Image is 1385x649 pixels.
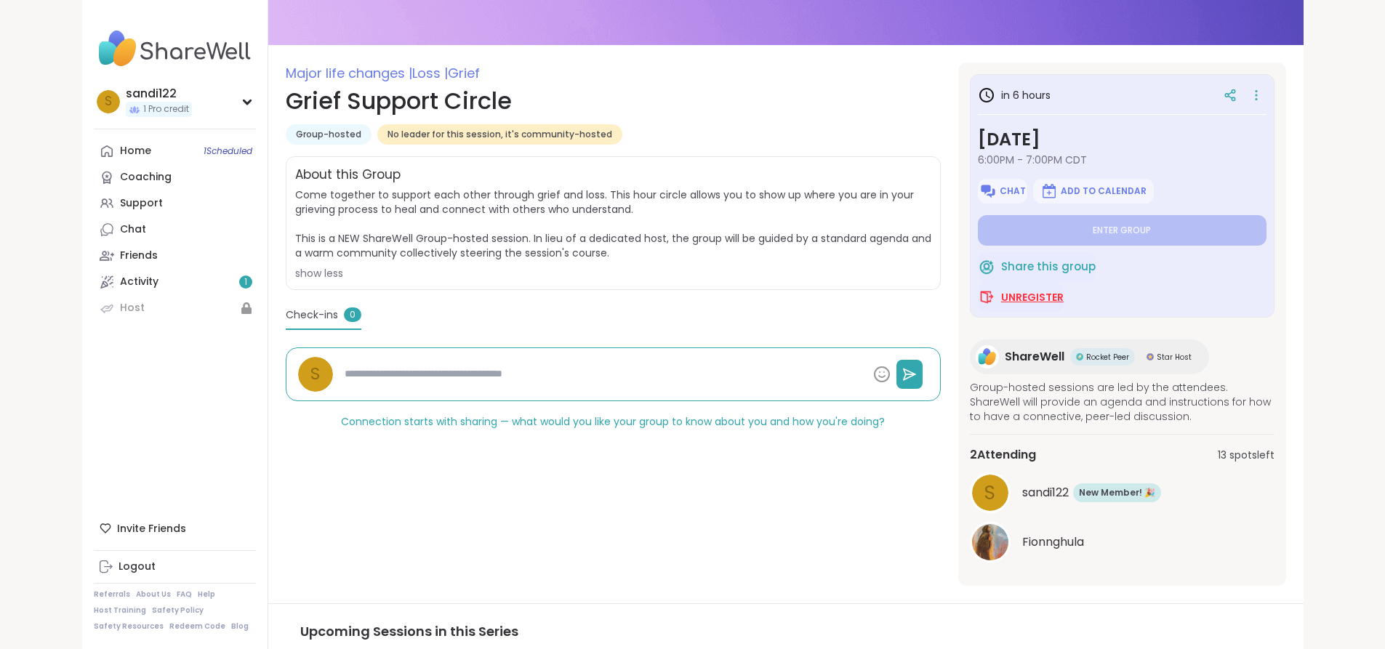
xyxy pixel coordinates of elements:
[1093,225,1151,236] span: Enter group
[94,23,256,74] img: ShareWell Nav Logo
[120,249,158,263] div: Friends
[244,276,247,289] span: 1
[105,92,112,111] span: s
[1000,185,1026,197] span: Chat
[94,164,256,190] a: Coaching
[979,182,997,200] img: ShareWell Logomark
[94,217,256,243] a: Chat
[94,589,130,600] a: Referrals
[94,515,256,541] div: Invite Friends
[126,86,192,102] div: sandi122
[978,251,1096,282] button: Share this group
[198,589,215,600] a: Help
[978,258,995,275] img: ShareWell Logomark
[1033,179,1154,203] button: Add to Calendar
[978,289,995,306] img: ShareWell Logomark
[120,144,151,158] div: Home
[970,380,1274,424] span: Group-hosted sessions are led by the attendees. ShareWell will provide an agenda and instructions...
[295,266,931,281] div: show less
[143,103,189,116] span: 1 Pro credit
[978,86,1051,104] h3: in 6 hours
[295,166,401,185] h2: About this Group
[295,188,931,260] span: Come together to support each other through grief and loss. This hour circle allows you to show u...
[94,621,164,632] a: Safety Resources
[300,621,1272,641] h3: Upcoming Sessions in this Series
[976,345,999,368] img: ShareWell
[94,295,256,321] a: Host
[1218,448,1274,463] span: 13 spots left
[94,554,256,580] a: Logout
[120,170,172,185] div: Coaching
[978,153,1266,167] span: 6:00PM - 7:00PM CDT
[94,190,256,217] a: Support
[972,524,1008,560] img: Fionnghula
[119,560,156,574] div: Logout
[412,64,448,82] span: Loss |
[177,589,192,600] a: FAQ
[970,339,1209,374] a: ShareWellShareWellRocket PeerRocket PeerStar HostStar Host
[152,605,204,616] a: Safety Policy
[94,605,146,616] a: Host Training
[1005,348,1064,366] span: ShareWell
[970,472,1274,513] a: ssandi122New Member! 🎉
[286,307,338,323] span: Check-ins
[1076,353,1083,360] img: Rocket Peer
[231,621,249,632] a: Blog
[94,138,256,164] a: Home1Scheduled
[1086,352,1129,363] span: Rocket Peer
[448,64,480,82] span: Grief
[978,215,1266,246] button: Enter group
[978,179,1027,203] button: Chat
[970,522,1274,563] a: FionnghulaFionnghula
[204,145,252,157] span: 1 Scheduled
[341,414,885,429] span: Connection starts with sharing — what would you like your group to know about you and how you're ...
[94,269,256,295] a: Activity1
[169,621,225,632] a: Redeem Code
[1022,533,1084,551] span: Fionnghula
[984,479,995,507] span: s
[1147,353,1154,360] img: Star Host
[120,222,146,237] div: Chat
[970,446,1036,464] span: 2 Attending
[978,126,1266,153] h3: [DATE]
[296,129,361,140] span: Group-hosted
[1001,290,1064,305] span: Unregister
[286,84,941,118] h1: Grief Support Circle
[1079,486,1155,499] span: New Member! 🎉
[1157,352,1192,363] span: Star Host
[136,589,171,600] a: About Us
[344,307,361,322] span: 0
[120,196,163,211] div: Support
[388,129,612,140] span: No leader for this session, it's community-hosted
[1061,185,1147,197] span: Add to Calendar
[120,275,158,289] div: Activity
[1001,259,1096,275] span: Share this group
[94,243,256,269] a: Friends
[120,301,145,315] div: Host
[1040,182,1058,200] img: ShareWell Logomark
[286,64,412,82] span: Major life changes |
[310,361,320,387] span: s
[1022,484,1069,501] span: sandi122
[978,282,1064,313] button: Unregister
